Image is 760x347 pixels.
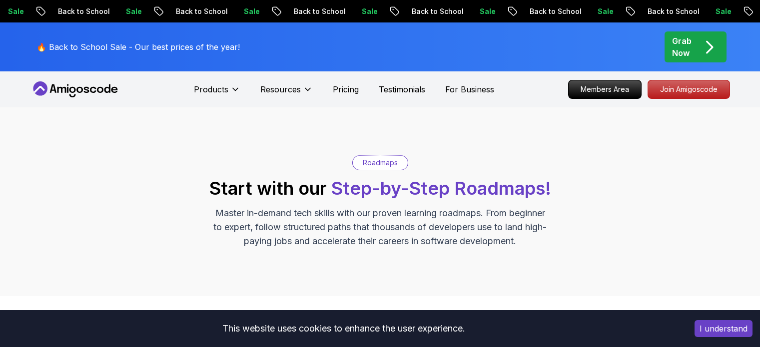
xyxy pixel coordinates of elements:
[7,318,680,340] div: This website uses cookies to enhance the user experience.
[379,83,425,95] a: Testimonials
[479,6,511,16] p: Sale
[194,83,228,95] p: Products
[647,6,715,16] p: Back to School
[672,35,692,59] p: Grab Now
[333,83,359,95] a: Pricing
[243,6,275,16] p: Sale
[529,6,597,16] p: Back to School
[209,178,551,198] h2: Start with our
[194,83,240,103] button: Products
[125,6,157,16] p: Sale
[597,6,629,16] p: Sale
[569,80,641,98] p: Members Area
[293,6,361,16] p: Back to School
[260,83,301,95] p: Resources
[260,83,313,103] button: Resources
[648,80,730,99] a: Join Amigoscode
[36,41,240,53] p: 🔥 Back to School Sale - Our best prices of the year!
[361,6,393,16] p: Sale
[445,83,494,95] a: For Business
[363,158,398,168] p: Roadmaps
[331,177,551,199] span: Step-by-Step Roadmaps!
[695,320,753,337] button: Accept cookies
[715,6,747,16] p: Sale
[7,6,39,16] p: Sale
[568,80,642,99] a: Members Area
[648,80,730,98] p: Join Amigoscode
[212,206,548,248] p: Master in-demand tech skills with our proven learning roadmaps. From beginner to expert, follow s...
[411,6,479,16] p: Back to School
[57,6,125,16] p: Back to School
[175,6,243,16] p: Back to School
